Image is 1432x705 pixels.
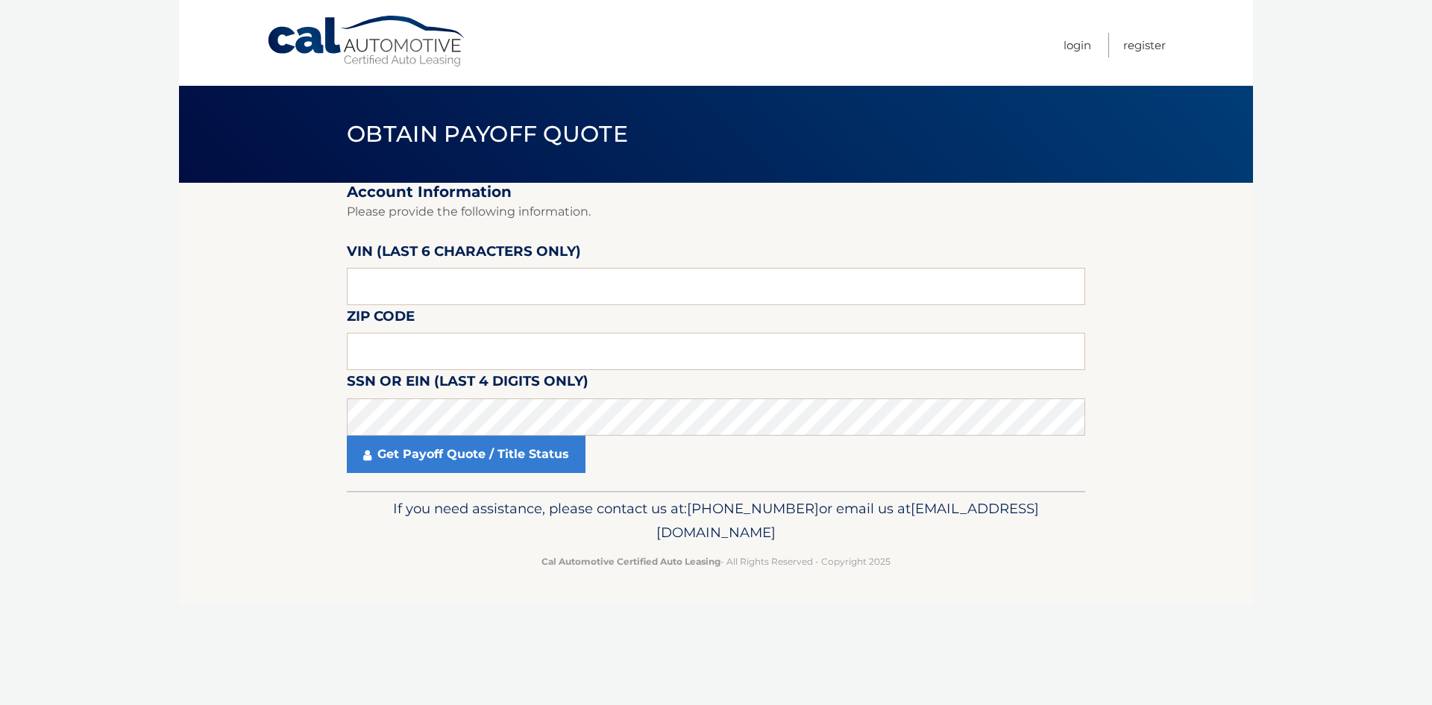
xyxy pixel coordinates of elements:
p: - All Rights Reserved - Copyright 2025 [357,554,1075,569]
h2: Account Information [347,183,1085,201]
a: Get Payoff Quote / Title Status [347,436,585,473]
span: Obtain Payoff Quote [347,120,628,148]
p: If you need assistance, please contact us at: or email us at [357,497,1075,545]
label: VIN (last 6 characters only) [347,240,581,268]
p: Please provide the following information. [347,201,1085,222]
label: SSN or EIN (last 4 digits only) [347,370,588,398]
a: Cal Automotive [266,15,468,68]
label: Zip Code [347,305,415,333]
a: Register [1123,33,1166,57]
a: Login [1064,33,1091,57]
strong: Cal Automotive Certified Auto Leasing [541,556,720,567]
span: [PHONE_NUMBER] [687,500,819,517]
